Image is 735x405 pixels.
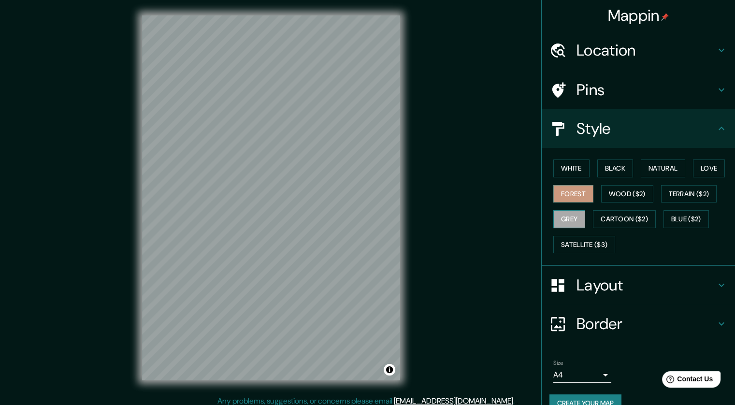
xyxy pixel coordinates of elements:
[608,6,669,25] h4: Mappin
[693,159,725,177] button: Love
[553,367,611,383] div: A4
[641,159,685,177] button: Natural
[553,236,615,254] button: Satellite ($3)
[542,266,735,304] div: Layout
[576,80,716,100] h4: Pins
[576,314,716,333] h4: Border
[601,185,653,203] button: Wood ($2)
[142,15,400,380] canvas: Map
[593,210,656,228] button: Cartoon ($2)
[649,367,724,394] iframe: Help widget launcher
[576,119,716,138] h4: Style
[542,71,735,109] div: Pins
[661,13,669,21] img: pin-icon.png
[553,185,593,203] button: Forest
[576,41,716,60] h4: Location
[663,210,709,228] button: Blue ($2)
[553,359,563,367] label: Size
[542,109,735,148] div: Style
[553,210,585,228] button: Grey
[597,159,634,177] button: Black
[661,185,717,203] button: Terrain ($2)
[542,304,735,343] div: Border
[542,31,735,70] div: Location
[553,159,590,177] button: White
[384,364,395,376] button: Toggle attribution
[576,275,716,295] h4: Layout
